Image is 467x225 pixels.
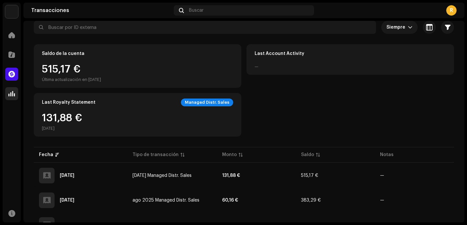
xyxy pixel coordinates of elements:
div: Última actualización en [DATE] [42,77,101,82]
div: Managed Distr. Sales [181,99,233,106]
div: Monto [222,152,237,158]
strong: 131,88 € [222,173,240,178]
div: Saldo de la cuenta [42,51,84,56]
span: Siempre [386,21,408,34]
div: Fecha [39,152,53,158]
div: 5 sept 2025 [60,198,74,203]
span: sept 2025 Managed Distr. Sales [133,173,192,178]
img: 297a105e-aa6c-4183-9ff4-27133c00f2e2 [5,5,18,18]
re-a-table-badge: — [380,198,384,203]
div: [DATE] [42,126,82,131]
div: dropdown trigger [408,21,412,34]
span: 515,17 € [301,173,318,178]
div: Last Royalty Statement [42,100,95,105]
span: ago 2025 Managed Distr. Sales [133,198,199,203]
span: Buscar [189,8,204,13]
div: Tipo de transacción [133,152,179,158]
re-a-table-badge: — [380,173,384,178]
div: — [255,64,259,69]
div: Saldo [301,152,314,158]
div: 1 oct 2025 [60,173,74,178]
div: Transacciones [31,8,171,13]
strong: 60,16 € [222,198,238,203]
span: 383,29 € [301,198,321,203]
input: Buscar por ID externa [34,21,376,34]
div: Last Account Activity [255,51,304,56]
div: R [446,5,457,16]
